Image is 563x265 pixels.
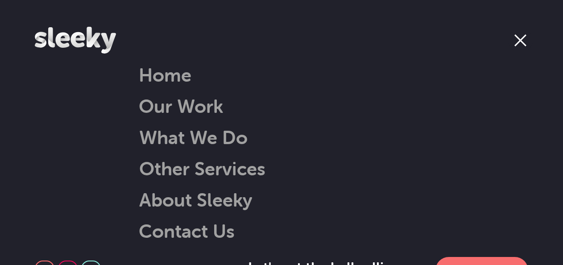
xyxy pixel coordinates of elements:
[116,188,253,211] a: About Sleeky
[139,95,223,117] a: Our Work
[116,126,248,149] a: What We Do
[35,27,116,54] img: Sleeky Web Design Newcastle
[139,63,191,86] a: Home
[116,157,265,180] a: Other Services
[139,219,235,242] a: Contact Us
